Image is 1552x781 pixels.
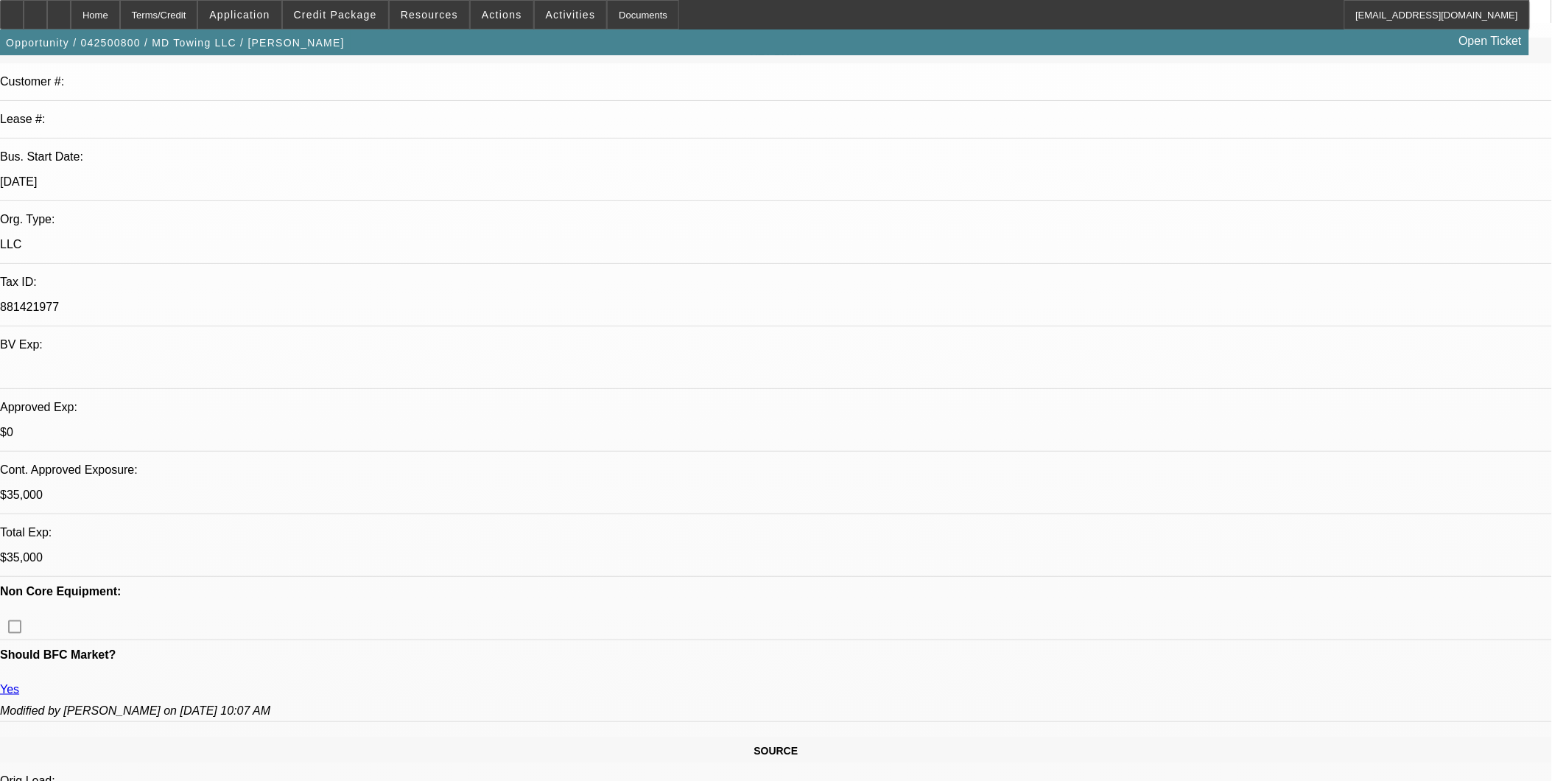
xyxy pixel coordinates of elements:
span: Opportunity / 042500800 / MD Towing LLC / [PERSON_NAME] [6,37,345,49]
button: Application [198,1,281,29]
span: Credit Package [294,9,377,21]
a: Open Ticket [1453,29,1528,54]
button: Credit Package [283,1,388,29]
button: Activities [535,1,607,29]
span: Resources [401,9,458,21]
span: Activities [546,9,596,21]
button: Actions [471,1,533,29]
span: Application [209,9,270,21]
button: Resources [390,1,469,29]
span: SOURCE [754,745,798,757]
span: Actions [482,9,522,21]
